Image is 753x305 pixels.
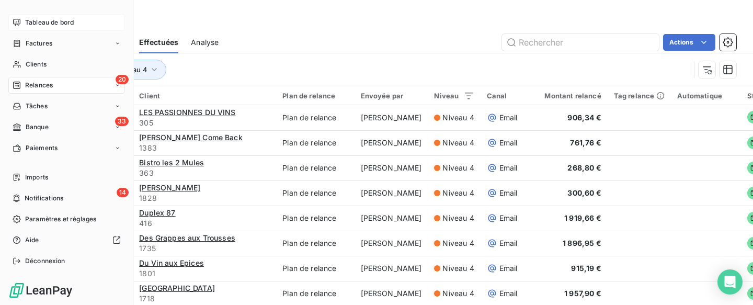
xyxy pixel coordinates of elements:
[139,193,270,204] span: 1828
[567,113,601,122] span: 906,34 €
[442,188,474,198] span: Niveau 4
[8,232,125,248] a: Aide
[25,173,48,182] span: Imports
[355,105,428,130] td: [PERSON_NAME]
[139,268,270,279] span: 1801
[25,194,63,203] span: Notifications
[25,214,96,224] span: Paramètres et réglages
[442,238,474,248] span: Niveau 4
[139,208,175,217] span: Duplex 87
[355,256,428,281] td: [PERSON_NAME]
[139,158,204,167] span: Bistro les 2 Mules
[139,143,270,153] span: 1383
[499,263,518,274] span: Email
[442,112,474,123] span: Niveau 4
[276,155,354,180] td: Plan de relance
[26,101,48,111] span: Tâches
[677,92,735,100] div: Automatique
[567,188,601,197] span: 300,60 €
[8,282,73,299] img: Logo LeanPay
[442,288,474,299] span: Niveau 4
[26,143,58,153] span: Paiements
[139,218,270,229] span: 416
[139,108,235,117] span: LES PASSIONNES DU VINS
[355,130,428,155] td: [PERSON_NAME]
[139,243,270,254] span: 1735
[502,34,659,51] input: Rechercher
[282,92,348,100] div: Plan de relance
[116,75,129,84] span: 20
[139,37,179,48] span: Effectuées
[115,117,129,126] span: 33
[614,92,665,100] div: Tag relance
[499,112,518,123] span: Email
[25,18,74,27] span: Tableau de bord
[434,92,474,100] div: Niveau
[564,213,601,222] span: 1 919,66 €
[563,239,601,247] span: 1 896,95 €
[717,269,743,295] div: Open Intercom Messenger
[26,60,47,69] span: Clients
[355,231,428,256] td: [PERSON_NAME]
[442,163,474,173] span: Niveau 4
[191,37,219,48] span: Analyse
[442,138,474,148] span: Niveau 4
[355,180,428,206] td: [PERSON_NAME]
[663,34,715,51] button: Actions
[139,183,200,192] span: [PERSON_NAME]
[567,163,601,172] span: 268,80 €
[532,92,601,100] div: Montant relancé
[276,256,354,281] td: Plan de relance
[487,92,520,100] div: Canal
[499,288,518,299] span: Email
[276,180,354,206] td: Plan de relance
[117,188,129,197] span: 14
[499,188,518,198] span: Email
[499,163,518,173] span: Email
[276,130,354,155] td: Plan de relance
[139,133,242,142] span: [PERSON_NAME] Come Back
[25,81,53,90] span: Relances
[139,293,270,304] span: 1718
[499,238,518,248] span: Email
[139,118,270,128] span: 305
[499,213,518,223] span: Email
[139,168,270,178] span: 363
[139,92,160,100] span: Client
[139,233,235,242] span: Des Grappes aux Trousses
[276,105,354,130] td: Plan de relance
[570,138,601,147] span: 761,76 €
[442,213,474,223] span: Niveau 4
[276,206,354,231] td: Plan de relance
[26,122,49,132] span: Banque
[139,284,215,292] span: [GEOGRAPHIC_DATA]
[442,263,474,274] span: Niveau 4
[25,256,65,266] span: Déconnexion
[361,92,422,100] div: Envoyée par
[571,264,601,273] span: 915,19 €
[564,289,601,298] span: 1 957,90 €
[355,206,428,231] td: [PERSON_NAME]
[26,39,52,48] span: Factures
[276,231,354,256] td: Plan de relance
[25,235,39,245] span: Aide
[139,258,204,267] span: Du Vin aux Epices
[499,138,518,148] span: Email
[355,155,428,180] td: [PERSON_NAME]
